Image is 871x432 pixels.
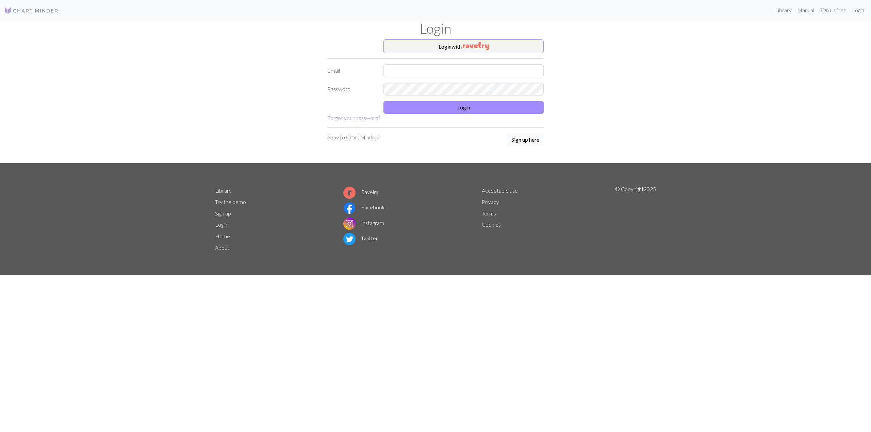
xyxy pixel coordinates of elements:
img: Ravelry [463,42,489,50]
a: Terms [482,210,496,217]
a: Try the demo [215,198,246,205]
a: Twitter [343,235,378,241]
a: Sign up free [817,3,849,17]
button: Loginwith [383,39,544,53]
a: Instagram [343,220,384,226]
button: Login [383,101,544,114]
a: Sign up [215,210,231,217]
a: Forgot your password? [327,115,380,121]
a: Login [215,221,227,228]
h1: Login [211,20,660,37]
a: Library [215,187,232,194]
img: Ravelry logo [343,187,356,199]
img: Facebook logo [343,202,356,214]
a: Login [849,3,867,17]
a: Manual [794,3,817,17]
a: Privacy [482,198,499,205]
label: Password [323,83,379,96]
a: About [215,244,229,251]
img: Twitter logo [343,233,356,245]
a: Facebook [343,204,385,210]
label: Email [323,64,379,77]
img: Instagram logo [343,218,356,230]
a: Cookies [482,221,501,228]
a: Ravelry [343,189,379,195]
a: Library [772,3,794,17]
img: Logo [4,6,59,15]
a: Sign up here [507,133,544,147]
button: Sign up here [507,133,544,146]
a: Home [215,233,230,239]
p: © Copyright 2025 [615,185,656,254]
p: New to Chart Minder? [327,133,379,141]
a: Acceptable use [482,187,518,194]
